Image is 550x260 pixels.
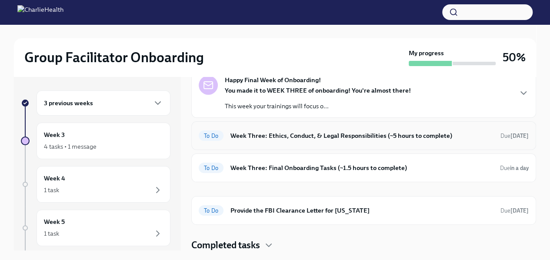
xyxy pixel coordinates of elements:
h4: Completed tasks [191,239,260,252]
h6: 3 previous weeks [44,98,93,108]
a: Week 51 task [21,210,170,246]
span: Due [500,165,529,171]
h6: Week 4 [44,173,65,183]
strong: [DATE] [510,133,529,139]
img: CharlieHealth [17,5,63,19]
strong: in a day [510,165,529,171]
strong: [DATE] [510,207,529,214]
span: Due [500,133,529,139]
h6: Week 5 [44,217,65,227]
strong: You made it to WEEK THREE of onboarding! You're almost there! [225,87,411,94]
h6: Week 3 [44,130,65,140]
strong: My progress [409,49,444,57]
a: Week 34 tasks • 1 message [21,123,170,159]
a: To DoWeek Three: Ethics, Conduct, & Legal Responsibilities (~5 hours to complete)Due[DATE] [199,129,529,143]
h6: Week Three: Final Onboarding Tasks (~1.5 hours to complete) [230,163,493,173]
span: To Do [199,207,223,214]
span: October 28th, 2025 09:00 [500,207,529,215]
h6: Week Three: Ethics, Conduct, & Legal Responsibilities (~5 hours to complete) [230,131,493,140]
a: Week 41 task [21,166,170,203]
div: 1 task [44,186,59,194]
strong: Happy Final Week of Onboarding! [225,76,321,84]
a: To DoProvide the FBI Clearance Letter for [US_STATE]Due[DATE] [199,203,529,217]
div: 1 task [44,229,59,238]
span: To Do [199,165,223,171]
span: October 11th, 2025 09:00 [500,164,529,172]
div: 4 tasks • 1 message [44,142,97,151]
span: October 13th, 2025 09:00 [500,132,529,140]
div: Completed tasks [191,239,536,252]
h3: 50% [503,50,526,65]
h6: Provide the FBI Clearance Letter for [US_STATE] [230,206,493,215]
p: This week your trainings will focus o... [225,102,411,110]
a: To DoWeek Three: Final Onboarding Tasks (~1.5 hours to complete)Duein a day [199,161,529,175]
span: Due [500,207,529,214]
span: To Do [199,133,223,139]
div: 3 previous weeks [37,90,170,116]
h2: Group Facilitator Onboarding [24,49,204,66]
